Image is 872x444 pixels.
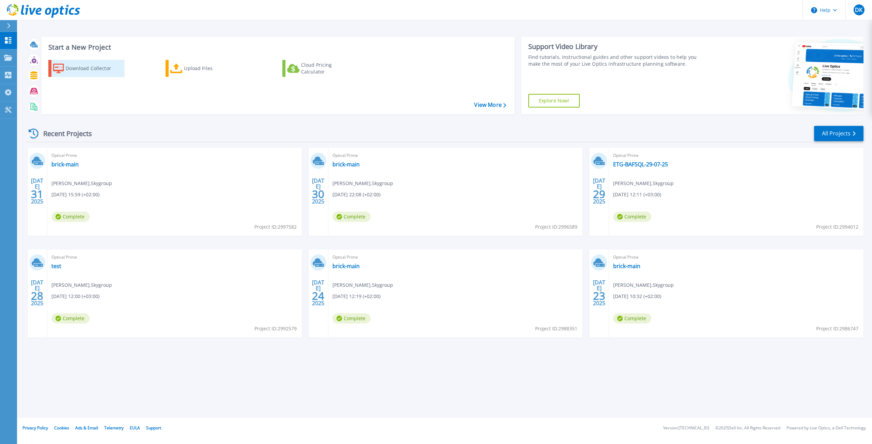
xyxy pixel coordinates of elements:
[855,7,862,13] span: DK
[613,152,859,159] span: Optical Prime
[31,280,44,305] div: [DATE] 2025
[816,325,858,332] span: Project ID: 2986747
[104,425,124,431] a: Telemetry
[31,179,44,203] div: [DATE] 2025
[613,253,859,261] span: Optical Prime
[787,426,866,430] li: Powered by Live Optics, a Dell Technology
[535,325,577,332] span: Project ID: 2988351
[332,293,380,300] span: [DATE] 12:19 (+02:00)
[312,191,324,197] span: 30
[254,325,297,332] span: Project ID: 2992579
[474,102,506,108] a: View More
[66,62,120,75] div: Download Collector
[166,60,242,77] a: Upload Files
[146,425,161,431] a: Support
[715,426,780,430] li: © 2025 Dell Inc. All Rights Reserved
[184,62,238,75] div: Upload Files
[613,313,651,324] span: Complete
[613,293,661,300] span: [DATE] 10:32 (+02:00)
[301,62,356,75] div: Cloud Pricing Calculator
[535,223,577,231] span: Project ID: 2996589
[613,212,651,222] span: Complete
[75,425,98,431] a: Ads & Email
[593,280,606,305] div: [DATE] 2025
[332,281,393,289] span: [PERSON_NAME] , Skygroup
[312,280,325,305] div: [DATE] 2025
[528,54,705,67] div: Find tutorials, instructional guides and other support videos to help you make the most of your L...
[528,42,705,51] div: Support Video Library
[130,425,140,431] a: EULA
[528,94,580,108] a: Explore Now!
[51,263,61,269] a: test
[332,253,579,261] span: Optical Prime
[51,281,112,289] span: [PERSON_NAME] , Skygroup
[31,191,43,197] span: 31
[332,191,380,198] span: [DATE] 22:08 (+02:00)
[332,161,360,168] a: brick-main
[51,152,298,159] span: Optical Prime
[332,152,579,159] span: Optical Prime
[54,425,69,431] a: Cookies
[51,161,79,168] a: brick-main
[51,293,99,300] span: [DATE] 12:00 (+03:00)
[332,313,371,324] span: Complete
[312,293,324,299] span: 24
[613,180,674,187] span: [PERSON_NAME] , Skygroup
[663,426,709,430] li: Version: [TECHNICAL_ID]
[48,60,124,77] a: Download Collector
[332,180,393,187] span: [PERSON_NAME] , Skygroup
[613,263,640,269] a: brick-main
[51,313,90,324] span: Complete
[814,126,863,141] a: All Projects
[26,125,101,142] div: Recent Projects
[816,223,858,231] span: Project ID: 2994012
[593,293,605,299] span: 23
[593,191,605,197] span: 29
[593,179,606,203] div: [DATE] 2025
[48,44,506,51] h3: Start a New Project
[22,425,48,431] a: Privacy Policy
[51,253,298,261] span: Optical Prime
[51,191,99,198] span: [DATE] 15:59 (+02:00)
[613,281,674,289] span: [PERSON_NAME] , Skygroup
[312,179,325,203] div: [DATE] 2025
[31,293,43,299] span: 28
[613,161,668,168] a: ETG-BAFSQL-29-07-25
[613,191,661,198] span: [DATE] 12:11 (+03:00)
[51,180,112,187] span: [PERSON_NAME] , Skygroup
[282,60,358,77] a: Cloud Pricing Calculator
[51,212,90,222] span: Complete
[254,223,297,231] span: Project ID: 2997582
[332,212,371,222] span: Complete
[332,263,360,269] a: brick-main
